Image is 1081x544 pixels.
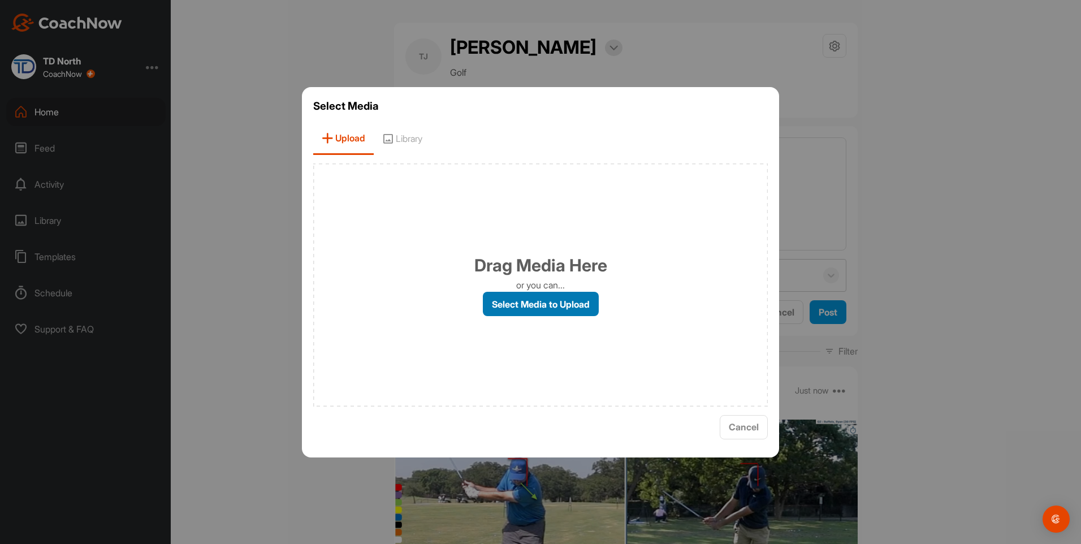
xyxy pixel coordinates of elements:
[313,98,768,114] h3: Select Media
[516,278,565,292] p: or you can...
[729,421,759,433] span: Cancel
[720,415,768,439] button: Cancel
[1043,506,1070,533] div: Open Intercom Messenger
[474,253,607,278] h1: Drag Media Here
[313,123,374,155] span: Upload
[374,123,431,155] span: Library
[483,292,599,316] label: Select Media to Upload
